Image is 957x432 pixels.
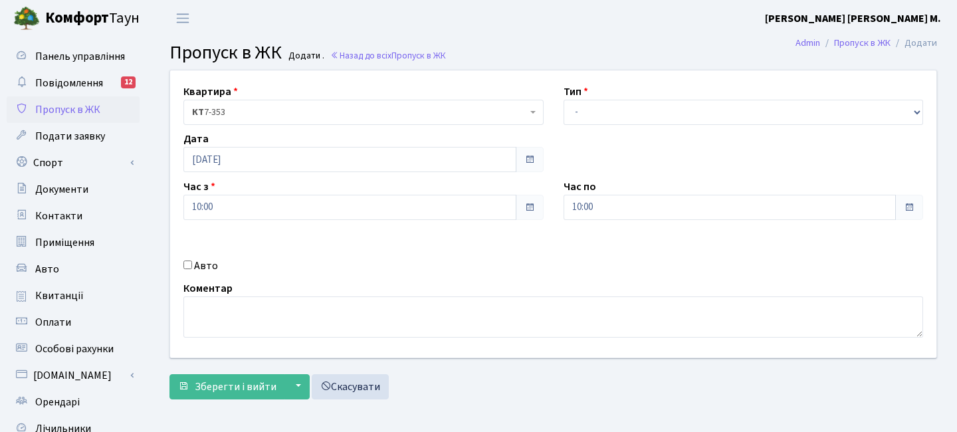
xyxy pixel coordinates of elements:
span: Контакти [35,209,82,223]
span: <b>КТ</b>&nbsp;&nbsp;&nbsp;&nbsp;7-353 [183,100,544,125]
label: Авто [194,258,218,274]
span: Повідомлення [35,76,103,90]
a: Скасувати [312,374,389,399]
div: 12 [121,76,136,88]
a: Оплати [7,309,140,336]
span: Пропуск в ЖК [35,102,100,117]
label: Коментар [183,280,233,296]
span: Пропуск в ЖК [169,39,282,66]
a: Квитанції [7,282,140,309]
label: Тип [564,84,588,100]
span: Приміщення [35,235,94,250]
a: Назад до всіхПропуск в ЖК [330,49,446,62]
a: Орендарі [7,389,140,415]
a: Особові рахунки [7,336,140,362]
button: Зберегти і вийти [169,374,285,399]
a: Admin [796,36,820,50]
a: Повідомлення12 [7,70,140,96]
span: Оплати [35,315,71,330]
a: Приміщення [7,229,140,256]
label: Дата [183,131,209,147]
span: Панель управління [35,49,125,64]
button: Переключити навігацію [166,7,199,29]
span: Квитанції [35,288,84,303]
b: КТ [192,106,204,119]
a: [DOMAIN_NAME] [7,362,140,389]
a: Панель управління [7,43,140,70]
img: logo.png [13,5,40,32]
span: Документи [35,182,88,197]
span: Особові рахунки [35,342,114,356]
span: Авто [35,262,59,276]
a: Пропуск в ЖК [834,36,891,50]
small: Додати . [286,51,324,62]
span: Пропуск в ЖК [391,49,446,62]
span: Орендарі [35,395,80,409]
a: [PERSON_NAME] [PERSON_NAME] М. [765,11,941,27]
a: Подати заявку [7,123,140,150]
span: <b>КТ</b>&nbsp;&nbsp;&nbsp;&nbsp;7-353 [192,106,527,119]
nav: breadcrumb [776,29,957,57]
span: Таун [45,7,140,30]
b: Комфорт [45,7,109,29]
label: Час по [564,179,596,195]
label: Квартира [183,84,238,100]
span: Подати заявку [35,129,105,144]
label: Час з [183,179,215,195]
a: Документи [7,176,140,203]
a: Пропуск в ЖК [7,96,140,123]
a: Контакти [7,203,140,229]
span: Зберегти і вийти [195,379,276,394]
a: Спорт [7,150,140,176]
a: Авто [7,256,140,282]
li: Додати [891,36,937,51]
b: [PERSON_NAME] [PERSON_NAME] М. [765,11,941,26]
